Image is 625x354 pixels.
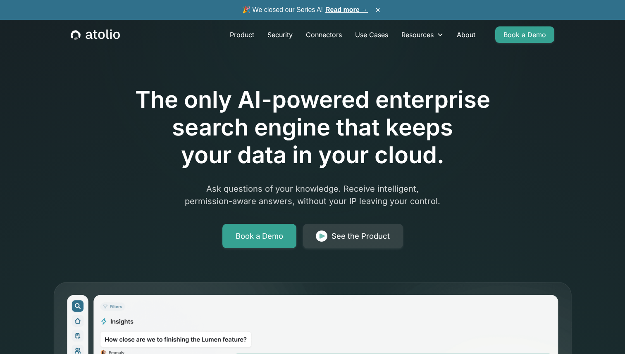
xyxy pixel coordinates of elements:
[325,6,368,13] a: Read more →
[101,86,524,169] h1: The only AI-powered enterprise search engine that keeps your data in your cloud.
[495,26,554,43] a: Book a Demo
[154,183,471,207] p: Ask questions of your knowledge. Receive intelligent, permission-aware answers, without your IP l...
[71,29,120,40] a: home
[348,26,395,43] a: Use Cases
[332,230,390,242] div: See the Product
[242,5,368,15] span: 🎉 We closed our Series A!
[395,26,450,43] div: Resources
[303,224,403,249] a: See the Product
[223,26,261,43] a: Product
[450,26,482,43] a: About
[373,5,383,14] button: ×
[222,224,296,249] a: Book a Demo
[401,30,434,40] div: Resources
[299,26,348,43] a: Connectors
[261,26,299,43] a: Security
